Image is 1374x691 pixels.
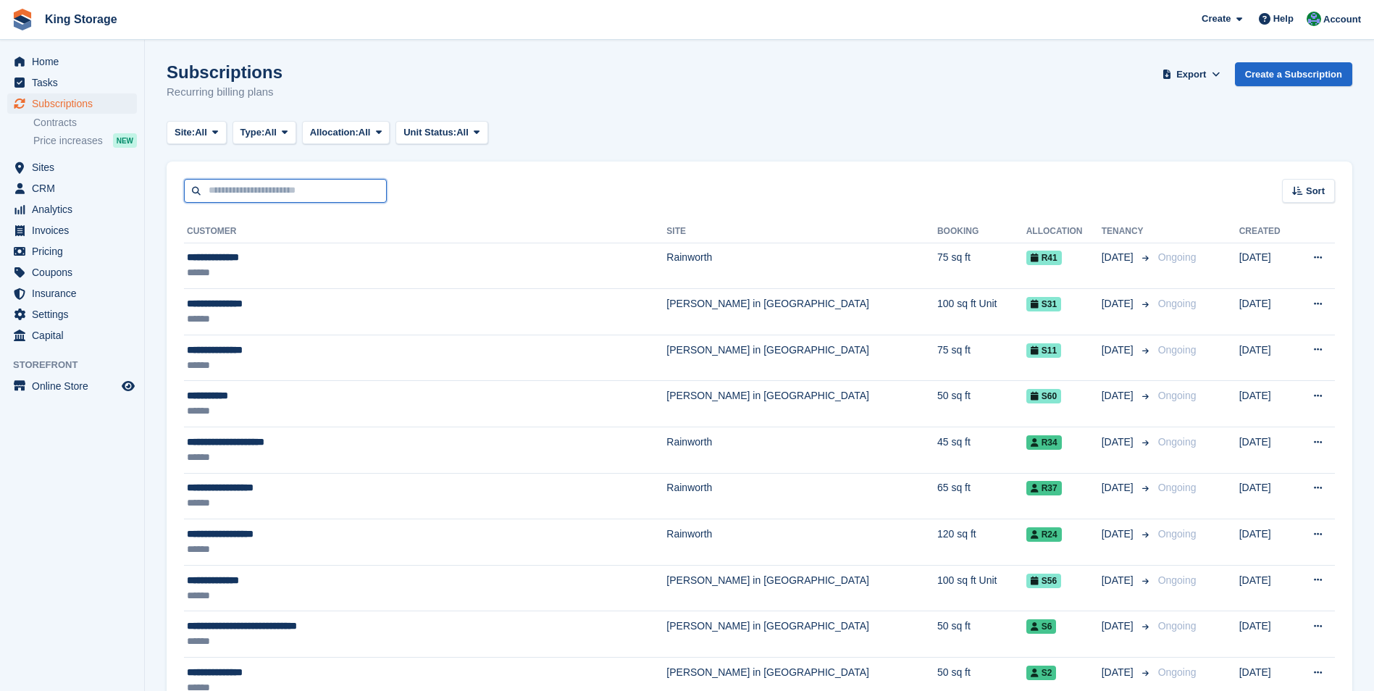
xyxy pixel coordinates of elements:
[666,335,937,381] td: [PERSON_NAME] in [GEOGRAPHIC_DATA]
[7,51,137,72] a: menu
[1026,297,1061,311] span: S31
[167,84,282,101] p: Recurring billing plans
[7,262,137,282] a: menu
[1158,390,1197,401] span: Ongoing
[1026,435,1062,450] span: R34
[1102,619,1136,634] span: [DATE]
[1102,343,1136,358] span: [DATE]
[403,125,456,140] span: Unit Status:
[32,376,119,396] span: Online Store
[1239,289,1294,335] td: [DATE]
[937,220,1026,243] th: Booking
[1202,12,1231,26] span: Create
[395,121,487,145] button: Unit Status: All
[120,377,137,395] a: Preview store
[32,241,119,261] span: Pricing
[175,125,195,140] span: Site:
[666,519,937,566] td: Rainworth
[1273,12,1294,26] span: Help
[7,283,137,303] a: menu
[33,133,137,148] a: Price increases NEW
[1102,220,1152,243] th: Tenancy
[937,243,1026,289] td: 75 sq ft
[1158,666,1197,678] span: Ongoing
[33,134,103,148] span: Price increases
[184,220,666,243] th: Customer
[1239,243,1294,289] td: [DATE]
[456,125,469,140] span: All
[113,133,137,148] div: NEW
[33,116,137,130] a: Contracts
[1102,388,1136,403] span: [DATE]
[240,125,265,140] span: Type:
[1102,527,1136,542] span: [DATE]
[1026,251,1062,265] span: R41
[937,381,1026,427] td: 50 sq ft
[1158,298,1197,309] span: Ongoing
[7,199,137,219] a: menu
[1160,62,1223,86] button: Export
[32,72,119,93] span: Tasks
[1176,67,1206,82] span: Export
[32,283,119,303] span: Insurance
[666,243,937,289] td: Rainworth
[13,358,144,372] span: Storefront
[1026,574,1061,588] span: S56
[7,376,137,396] a: menu
[1158,482,1197,493] span: Ongoing
[666,611,937,658] td: [PERSON_NAME] in [GEOGRAPHIC_DATA]
[1239,611,1294,658] td: [DATE]
[32,93,119,114] span: Subscriptions
[1239,427,1294,474] td: [DATE]
[937,427,1026,474] td: 45 sq ft
[1158,528,1197,540] span: Ongoing
[7,93,137,114] a: menu
[666,289,937,335] td: [PERSON_NAME] in [GEOGRAPHIC_DATA]
[7,325,137,345] a: menu
[32,157,119,177] span: Sites
[1102,250,1136,265] span: [DATE]
[1239,381,1294,427] td: [DATE]
[1158,251,1197,263] span: Ongoing
[32,304,119,324] span: Settings
[937,289,1026,335] td: 100 sq ft Unit
[7,241,137,261] a: menu
[937,519,1026,566] td: 120 sq ft
[264,125,277,140] span: All
[666,473,937,519] td: Rainworth
[1158,344,1197,356] span: Ongoing
[7,220,137,240] a: menu
[1026,527,1062,542] span: R24
[1026,343,1061,358] span: S11
[1026,220,1102,243] th: Allocation
[7,178,137,198] a: menu
[937,473,1026,519] td: 65 sq ft
[7,72,137,93] a: menu
[1102,435,1136,450] span: [DATE]
[1158,574,1197,586] span: Ongoing
[1102,296,1136,311] span: [DATE]
[12,9,33,30] img: stora-icon-8386f47178a22dfd0bd8f6a31ec36ba5ce8667c1dd55bd0f319d3a0aa187defe.svg
[7,157,137,177] a: menu
[32,220,119,240] span: Invoices
[1239,335,1294,381] td: [DATE]
[1102,480,1136,495] span: [DATE]
[1102,573,1136,588] span: [DATE]
[7,304,137,324] a: menu
[1239,473,1294,519] td: [DATE]
[666,427,937,474] td: Rainworth
[167,62,282,82] h1: Subscriptions
[32,325,119,345] span: Capital
[1026,389,1061,403] span: S60
[1323,12,1361,27] span: Account
[32,262,119,282] span: Coupons
[1235,62,1352,86] a: Create a Subscription
[937,565,1026,611] td: 100 sq ft Unit
[302,121,390,145] button: Allocation: All
[1158,620,1197,632] span: Ongoing
[233,121,296,145] button: Type: All
[1307,12,1321,26] img: John King
[1026,619,1057,634] span: S6
[937,611,1026,658] td: 50 sq ft
[666,565,937,611] td: [PERSON_NAME] in [GEOGRAPHIC_DATA]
